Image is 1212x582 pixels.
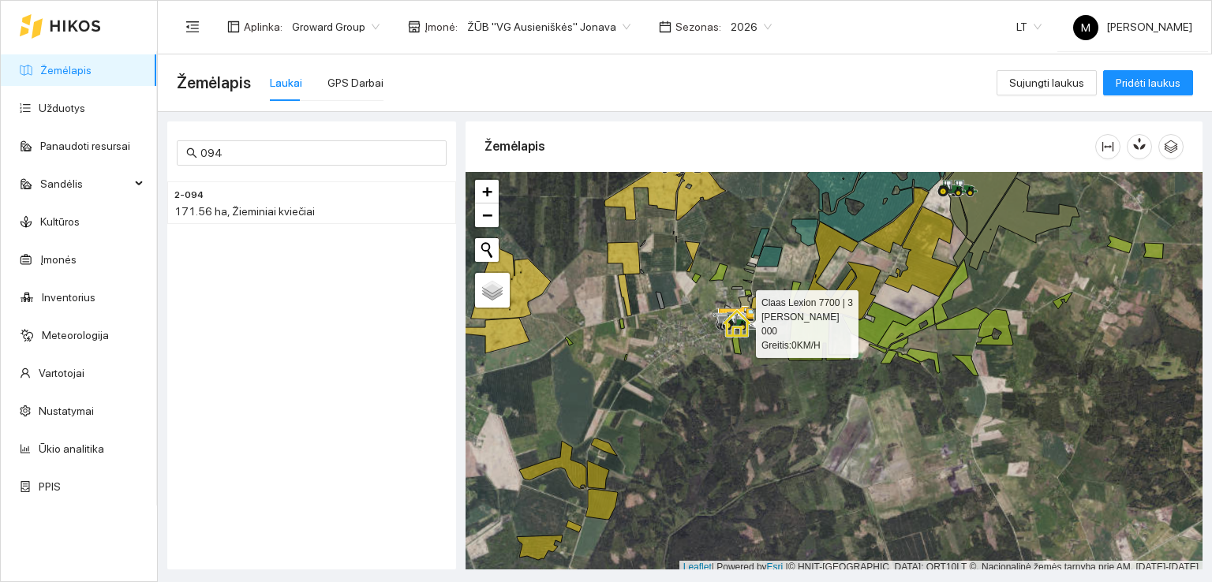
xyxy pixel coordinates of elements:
span: Žemėlapis [177,70,251,95]
span: shop [408,21,421,33]
a: Pridėti laukus [1103,76,1193,89]
span: Sandėlis [40,168,130,200]
a: Meteorologija [42,329,109,341]
span: column-width [1096,140,1120,153]
a: Panaudoti resursai [40,140,130,152]
input: Paieška [200,144,437,162]
div: Žemėlapis [484,124,1095,169]
span: 2-094 [174,188,204,203]
span: + [482,181,492,201]
a: Ūkio analitika [39,442,104,455]
a: Įmonės [40,253,77,266]
a: PPIS [39,480,61,493]
span: 2026 [731,15,772,39]
span: [PERSON_NAME] [1073,21,1192,33]
a: Sujungti laukus [997,76,1097,89]
a: Zoom in [475,180,499,203]
div: Laukai [270,74,302,91]
a: Inventorius [42,291,95,304]
div: | Powered by © HNIT-[GEOGRAPHIC_DATA]; ORT10LT ©, Nacionalinė žemės tarnyba prie AM, [DATE]-[DATE] [679,561,1203,574]
a: Zoom out [475,203,499,227]
a: Layers [475,273,510,308]
a: Kultūros [40,215,80,228]
span: Sujungti laukus [1009,74,1084,91]
button: Initiate a new search [475,238,499,262]
span: 171.56 ha, Žieminiai kviečiai [174,205,315,218]
button: menu-fold [177,11,208,43]
span: menu-fold [185,20,200,34]
span: Aplinka : [244,18,282,35]
span: search [186,147,197,159]
span: M [1081,15,1090,40]
a: Vartotojai [39,367,84,379]
span: layout [227,21,240,33]
button: column-width [1095,134,1120,159]
span: Sezonas : [675,18,721,35]
a: Esri [767,561,784,573]
button: Pridėti laukus [1103,70,1193,95]
a: Užduotys [39,102,85,114]
span: | [786,561,788,573]
span: Groward Group [292,15,380,39]
a: Nustatymai [39,405,94,417]
span: Įmonė : [425,18,458,35]
span: calendar [659,21,671,33]
a: Leaflet [683,561,712,573]
span: ŽŪB "VG Ausieniškės" Jonava [467,15,630,39]
a: Žemėlapis [40,64,92,76]
button: Sujungti laukus [997,70,1097,95]
span: LT [1016,15,1042,39]
div: GPS Darbai [327,74,383,91]
span: Pridėti laukus [1116,74,1180,91]
span: − [482,205,492,225]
